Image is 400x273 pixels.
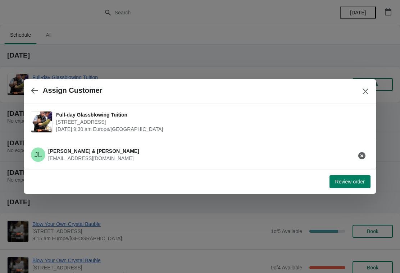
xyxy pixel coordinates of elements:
button: Review order [329,175,371,188]
span: Jennifer Nair & [31,147,45,162]
span: [PERSON_NAME] & [PERSON_NAME] [48,148,139,154]
text: JL [34,151,42,159]
button: Close [359,85,372,98]
span: [EMAIL_ADDRESS][DOMAIN_NAME] [48,155,133,161]
h2: Assign Customer [43,86,103,95]
img: Full-day Glassblowing Tuition | Cumbria Crystal, Canal Head, Ulverston, LA12 7LB | November 18 | ... [31,112,52,132]
span: [STREET_ADDRESS] [56,118,365,126]
span: [DATE] 9:30 am Europe/[GEOGRAPHIC_DATA] [56,126,365,133]
span: Review order [335,179,365,185]
span: Full-day Glassblowing Tuition [56,111,365,118]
